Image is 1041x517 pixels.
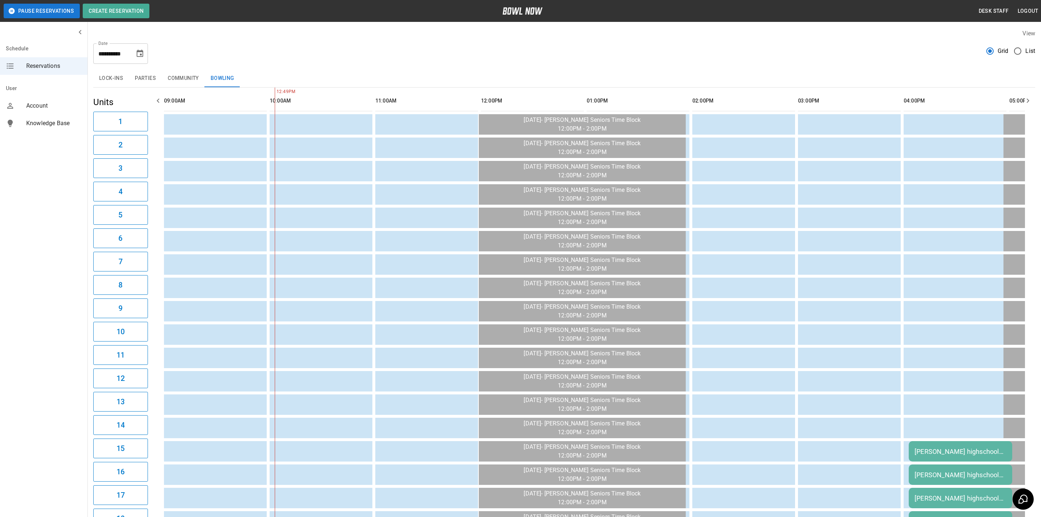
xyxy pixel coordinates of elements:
button: Lock-ins [93,70,129,87]
div: [PERSON_NAME] highschool bowling [915,448,1006,455]
h6: 2 [118,139,122,151]
h6: 15 [117,443,125,454]
h6: 6 [118,232,122,244]
th: 09:00AM [164,90,267,111]
h6: 16 [117,466,125,478]
th: 10:00AM [270,90,372,111]
label: View [1022,30,1035,37]
button: 15 [93,439,148,458]
button: 16 [93,462,148,482]
button: 12 [93,369,148,388]
button: Create Reservation [83,4,149,18]
button: Bowling [205,70,240,87]
img: logo [502,7,543,15]
h6: 9 [118,302,122,314]
th: 12:00PM [481,90,584,111]
h6: 12 [117,373,125,384]
h6: 13 [117,396,125,408]
button: 8 [93,275,148,295]
h6: 5 [118,209,122,221]
h6: 11 [117,349,125,361]
button: 2 [93,135,148,155]
button: 14 [93,415,148,435]
button: 17 [93,485,148,505]
h6: 1 [118,116,122,127]
button: 3 [93,158,148,178]
button: 7 [93,252,148,271]
div: [PERSON_NAME] highschool bowling [915,494,1006,502]
h6: 8 [118,279,122,291]
button: 4 [93,182,148,201]
button: Community [162,70,205,87]
h6: 4 [118,186,122,197]
span: List [1025,47,1035,55]
button: 9 [93,298,148,318]
h6: 14 [117,419,125,431]
h5: Units [93,96,148,108]
button: Logout [1015,4,1041,18]
div: [PERSON_NAME] highschool bowling [915,471,1006,479]
th: 11:00AM [375,90,478,111]
h6: 7 [118,256,122,267]
button: 1 [93,112,148,131]
button: 10 [93,322,148,342]
h6: 3 [118,162,122,174]
button: Parties [129,70,162,87]
div: inventory tabs [93,70,1035,87]
h6: 10 [117,326,125,337]
span: Knowledge Base [26,119,82,128]
button: Desk Staff [976,4,1012,18]
button: Choose date, selected date is Oct 7, 2025 [133,46,147,61]
span: Reservations [26,62,82,70]
button: 11 [93,345,148,365]
button: 13 [93,392,148,412]
button: 6 [93,228,148,248]
h6: 17 [117,489,125,501]
span: 12:49PM [275,88,277,96]
button: 5 [93,205,148,225]
span: Account [26,101,82,110]
span: Grid [998,47,1009,55]
button: Pause Reservations [4,4,80,18]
